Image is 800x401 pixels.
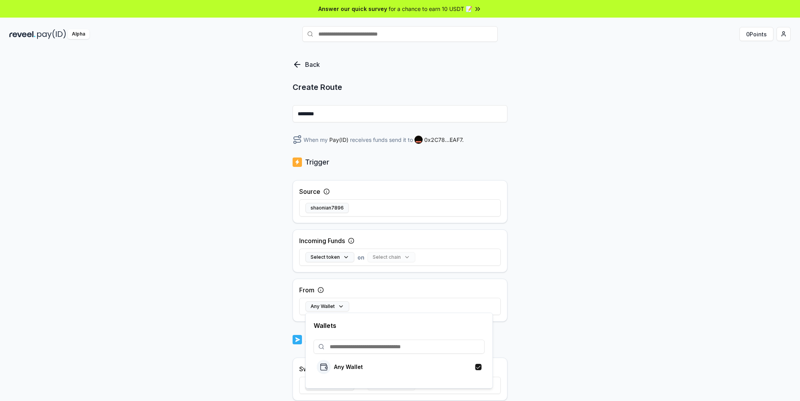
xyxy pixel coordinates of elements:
[293,157,302,168] img: logo
[329,136,348,144] span: Pay(ID)
[305,313,493,388] div: Any Wallet
[317,360,331,374] img: logo
[293,135,507,144] div: When my receives funds send it to
[305,252,354,262] button: Select token
[293,82,507,93] p: Create Route
[424,136,464,144] span: 0x2C78...EAF7 .
[299,364,323,374] label: Swap to
[318,5,387,13] span: Answer our quick survey
[357,253,364,261] span: on
[299,187,320,196] label: Source
[739,27,773,41] button: 0Points
[389,5,472,13] span: for a chance to earn 10 USDT 📝
[305,157,329,168] p: Trigger
[334,364,363,370] p: Any Wallet
[293,334,302,345] img: logo
[305,203,349,213] button: shaonian7896
[299,236,345,245] label: Incoming Funds
[299,285,314,295] label: From
[68,29,89,39] div: Alpha
[314,321,485,330] p: Wallets
[9,29,36,39] img: reveel_dark
[37,29,66,39] img: pay_id
[305,60,320,69] p: Back
[305,301,349,311] button: Any Wallet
